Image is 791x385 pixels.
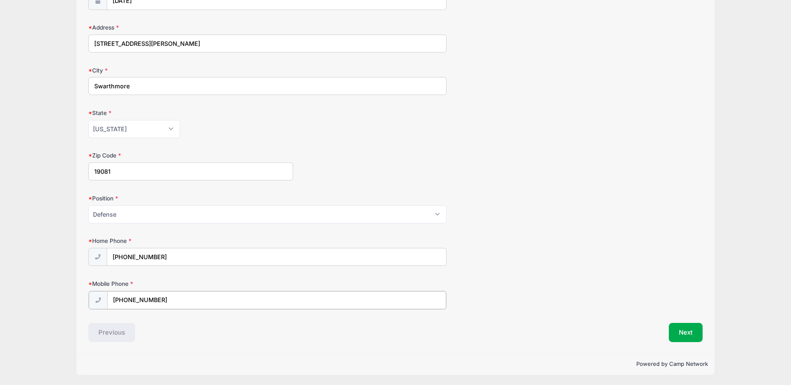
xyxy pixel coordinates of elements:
[88,162,293,180] input: xxxxx
[88,194,293,202] label: Position
[88,151,293,160] label: Zip Code
[88,66,293,75] label: City
[669,323,703,342] button: Next
[88,280,293,288] label: Mobile Phone
[107,248,447,266] input: (xxx) xxx-xxxx
[83,360,708,368] p: Powered by Camp Network
[88,109,293,117] label: State
[88,237,293,245] label: Home Phone
[107,291,447,309] input: (xxx) xxx-xxxx
[88,23,293,32] label: Address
